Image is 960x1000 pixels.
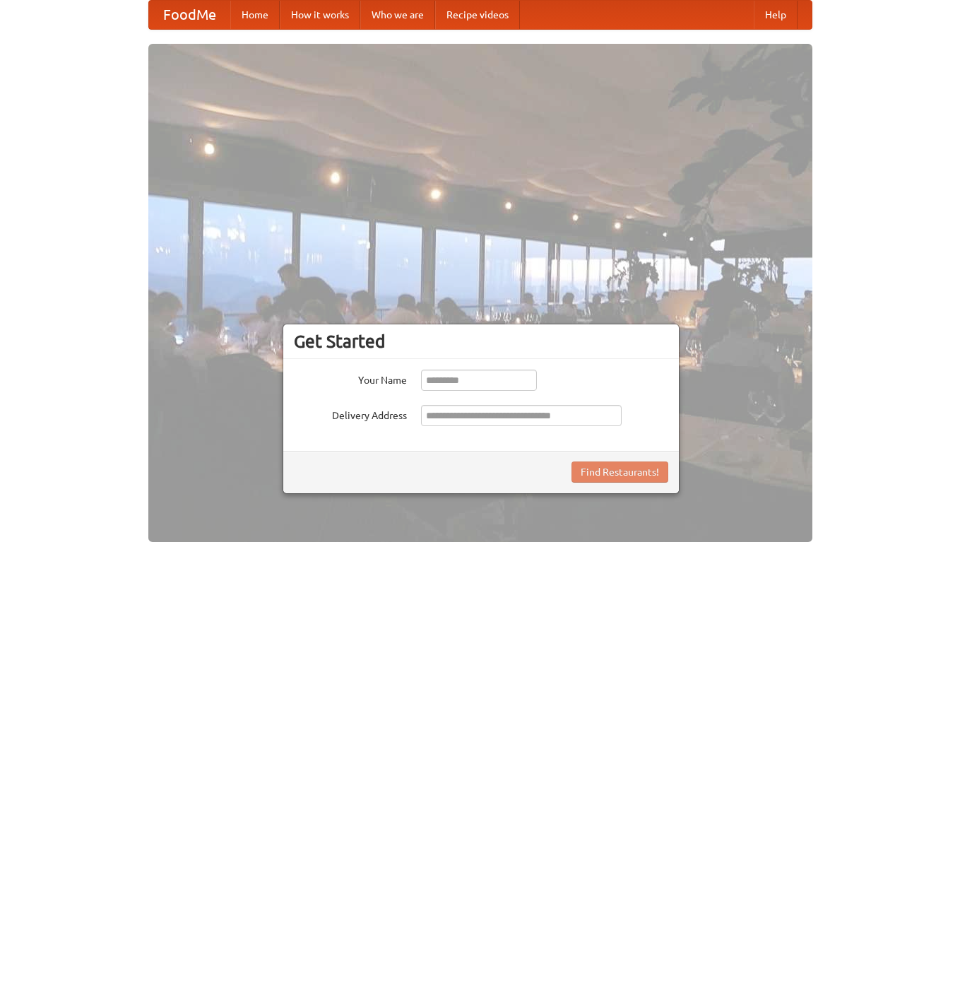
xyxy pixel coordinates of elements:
[294,405,407,423] label: Delivery Address
[280,1,360,29] a: How it works
[754,1,798,29] a: Help
[294,331,668,352] h3: Get Started
[230,1,280,29] a: Home
[360,1,435,29] a: Who we are
[435,1,520,29] a: Recipe videos
[149,1,230,29] a: FoodMe
[571,461,668,483] button: Find Restaurants!
[294,370,407,387] label: Your Name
